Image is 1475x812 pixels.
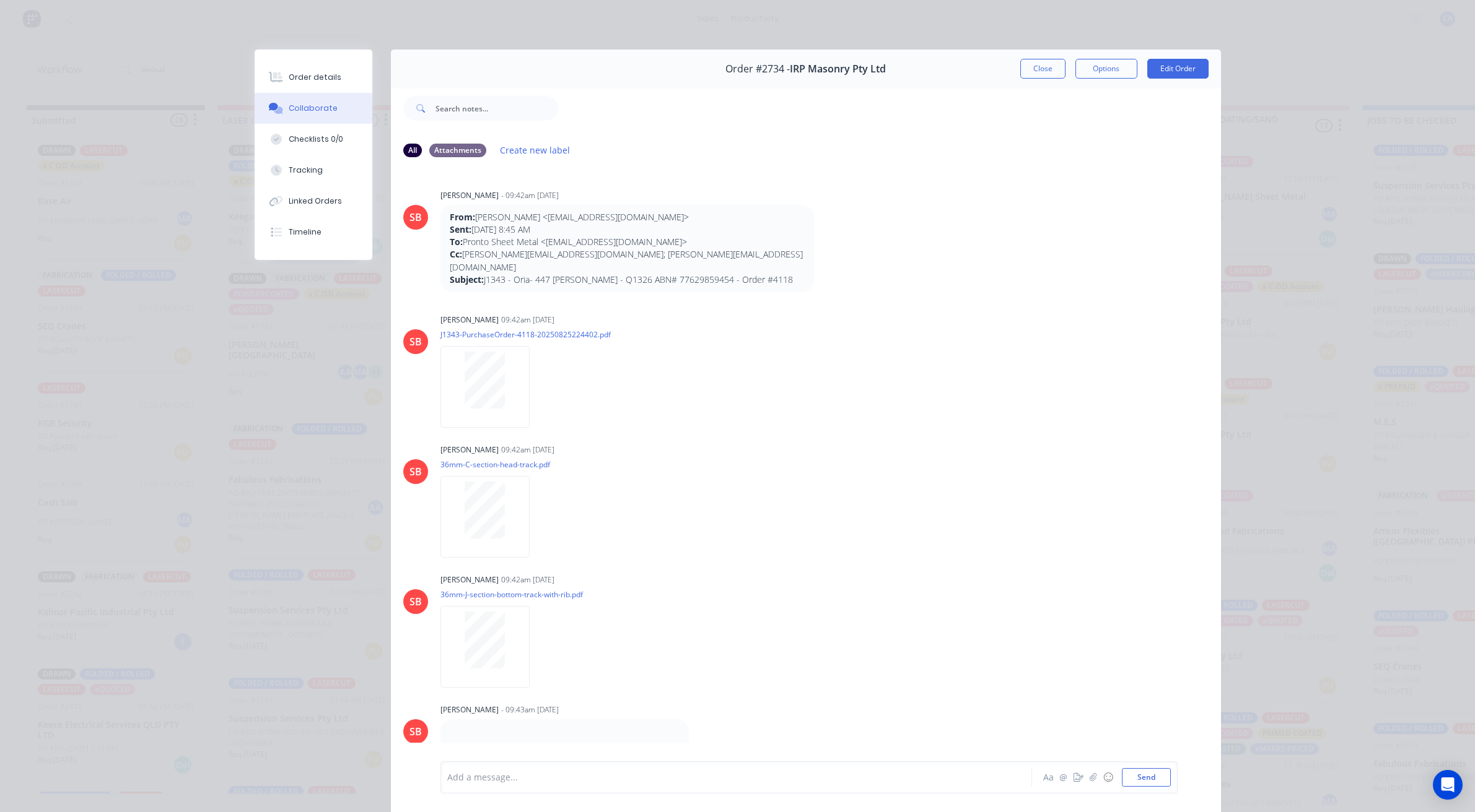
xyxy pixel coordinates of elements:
div: Linked Orders [289,196,342,207]
p: 36mm-J-section-bottom-track-with-rib.pdf [440,589,583,600]
strong: Cc: [450,248,462,260]
button: Create new label [494,142,577,158]
strong: From: [450,211,475,223]
button: Order details [255,62,372,93]
button: Timeline [255,217,372,248]
button: Checklists 0/0 [255,124,372,155]
strong: To: [450,236,463,248]
div: [PERSON_NAME] [440,704,499,715]
div: Tracking [289,165,323,176]
img: png;base64,iVBORw0KGgoAAAANSUhEUgAAAAEAAAABAQMAAAAl21bKAAAAA1BMVEUAAACnej3aAAAAAXRSTlMAQObYZgAAAA... [548,725,637,806]
div: Attachments [429,144,486,157]
span: IRP Masonry Pty Ltd [790,63,886,75]
button: Send [1122,768,1171,787]
div: Checklists 0/0 [289,134,343,145]
div: Collaborate [289,103,338,114]
div: All [403,144,422,157]
p: [PERSON_NAME] <[EMAIL_ADDRESS][DOMAIN_NAME]> [DATE] 8:45 AM Pronto Sheet Metal <[EMAIL_ADDRESS][D... [450,211,805,287]
button: Options [1075,59,1137,79]
div: 09:42am [DATE] [501,314,554,326]
button: Collaborate [255,93,372,124]
div: [PERSON_NAME] [440,444,499,456]
div: SB [409,334,422,349]
div: Open Intercom Messenger [1433,770,1463,800]
div: SB [409,724,422,739]
button: Close [1020,59,1066,79]
input: Search notes... [435,96,558,121]
button: Linked Orders [255,186,372,217]
div: - 09:43am [DATE] [501,704,559,715]
div: Timeline [289,227,322,238]
button: @ [1056,770,1071,785]
div: [PERSON_NAME] [440,190,499,201]
button: Edit Order [1147,59,1209,79]
div: 09:42am [DATE] [501,574,554,585]
div: SB [409,210,422,225]
div: SB [409,594,422,609]
strong: Subject: [450,274,484,285]
div: [PERSON_NAME] [440,314,499,326]
button: Tracking [255,155,372,186]
p: 36mm-C-section-head-track.pdf [440,459,550,470]
div: SB [409,464,422,479]
div: [PERSON_NAME] [440,574,499,585]
button: ☺ [1101,770,1116,785]
span: Order #2734 - [725,63,790,75]
strong: Sent: [450,223,471,235]
p: J1343-PurchaseOrder-4118-20250825224402.pdf [440,329,611,340]
div: Order details [289,72,341,83]
button: Aa [1041,770,1056,785]
p: Dear Pronto Sheet Metal, [450,725,680,806]
div: - 09:42am [DATE] [501,190,559,201]
div: 09:42am [DATE] [501,444,554,456]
